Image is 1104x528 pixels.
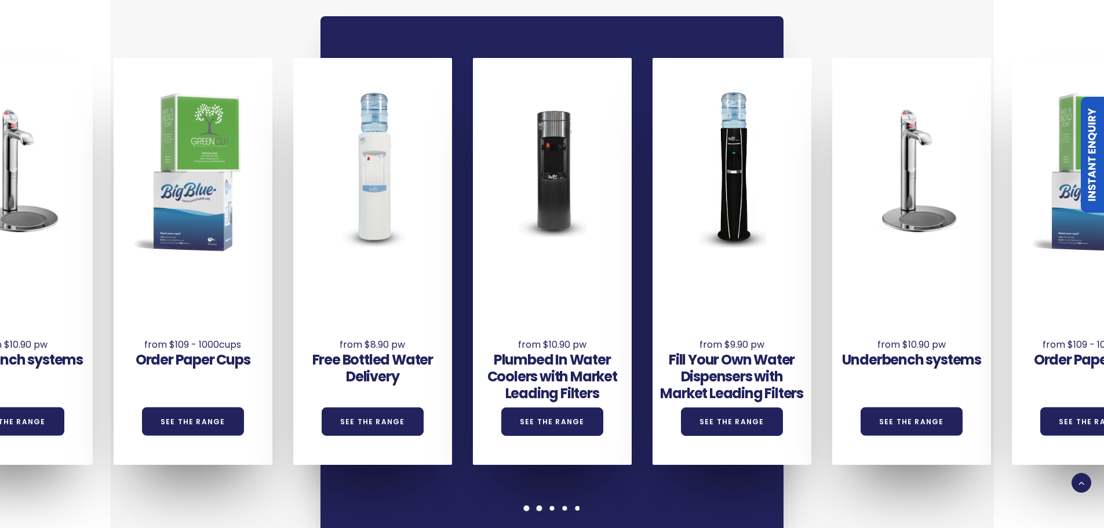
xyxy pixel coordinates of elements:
a: Order Paper Cups [136,350,250,369]
a: Instant Enquiry [1081,97,1104,213]
a: Fill Your Own Water Dispensers with Market Leading Filters [660,350,803,403]
a: See the Range [501,407,603,436]
a: See the Range [681,407,783,436]
a: Free Bottled Water Delivery [312,350,433,386]
a: See the Range [322,407,424,436]
a: Plumbed In Water Coolers with Market Leading Filters [487,350,617,403]
iframe: Chatbot [1028,451,1088,512]
a: See the Range [142,407,244,436]
a: See the Range [861,407,963,436]
a: Underbench systems [842,350,981,369]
